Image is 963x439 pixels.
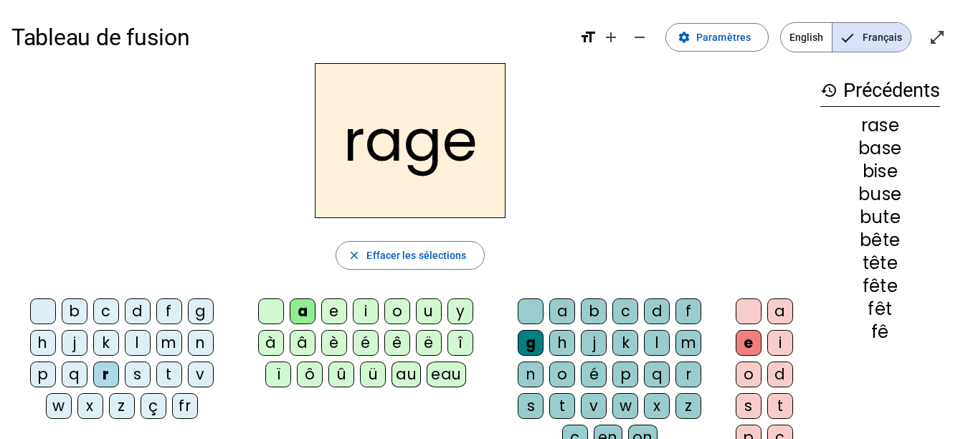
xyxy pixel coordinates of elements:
mat-button-toggle-group: Language selection [780,22,911,52]
div: ü [360,362,386,387]
div: o [736,362,762,387]
h3: Précédents [820,75,940,107]
div: l [125,330,151,356]
div: û [328,362,354,387]
div: b [62,298,87,324]
div: bise [820,163,940,180]
div: s [736,393,762,419]
div: è [321,330,347,356]
div: v [581,393,607,419]
div: bête [820,232,940,249]
mat-icon: settings [678,31,691,44]
div: base [820,140,940,157]
div: m [675,330,701,356]
div: au [392,362,421,387]
div: i [767,330,793,356]
div: f [675,298,701,324]
div: t [767,393,793,419]
div: w [46,393,72,419]
div: o [549,362,575,387]
div: w [612,393,638,419]
div: z [675,393,701,419]
div: n [518,362,544,387]
mat-icon: open_in_full [929,29,946,46]
button: Augmenter la taille de la police [597,23,625,52]
div: a [767,298,793,324]
div: c [612,298,638,324]
div: d [644,298,670,324]
div: v [188,362,214,387]
div: fr [172,393,198,419]
div: à [258,330,284,356]
div: u [416,298,442,324]
div: m [156,330,182,356]
div: x [77,393,103,419]
button: Paramètres [665,23,769,52]
div: q [644,362,670,387]
button: Entrer en plein écran [923,23,952,52]
div: h [30,330,56,356]
mat-icon: format_size [579,29,597,46]
mat-icon: close [348,249,361,262]
div: e [321,298,347,324]
mat-icon: add [602,29,620,46]
div: e [736,330,762,356]
div: a [290,298,316,324]
div: â [290,330,316,356]
div: j [581,330,607,356]
div: h [549,330,575,356]
div: l [644,330,670,356]
span: English [781,23,832,52]
mat-icon: history [820,82,838,99]
div: s [518,393,544,419]
div: rase [820,117,940,134]
div: p [612,362,638,387]
div: y [447,298,473,324]
div: b [581,298,607,324]
button: Effacer les sélections [336,241,484,270]
div: f [156,298,182,324]
div: ï [265,362,291,387]
div: c [93,298,119,324]
div: o [384,298,410,324]
div: p [30,362,56,387]
div: a [549,298,575,324]
div: buse [820,186,940,203]
span: Effacer les sélections [366,247,466,264]
div: ë [416,330,442,356]
div: k [93,330,119,356]
button: Diminuer la taille de la police [625,23,654,52]
div: r [93,362,119,387]
h2: rage [315,63,506,218]
div: r [675,362,701,387]
div: ê [384,330,410,356]
div: fêt [820,301,940,318]
div: x [644,393,670,419]
div: q [62,362,87,387]
div: é [353,330,379,356]
div: k [612,330,638,356]
div: g [188,298,214,324]
div: i [353,298,379,324]
div: g [518,330,544,356]
div: fê [820,324,940,341]
span: Français [832,23,911,52]
div: s [125,362,151,387]
div: z [109,393,135,419]
mat-icon: remove [631,29,648,46]
div: bute [820,209,940,226]
div: d [125,298,151,324]
div: tête [820,255,940,272]
div: ô [297,362,323,387]
div: n [188,330,214,356]
div: d [767,362,793,387]
div: î [447,330,473,356]
div: ç [141,393,166,419]
div: j [62,330,87,356]
h1: Tableau de fusion [11,14,568,60]
div: eau [427,362,466,387]
div: t [549,393,575,419]
span: Paramètres [696,29,751,46]
div: t [156,362,182,387]
div: é [581,362,607,387]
